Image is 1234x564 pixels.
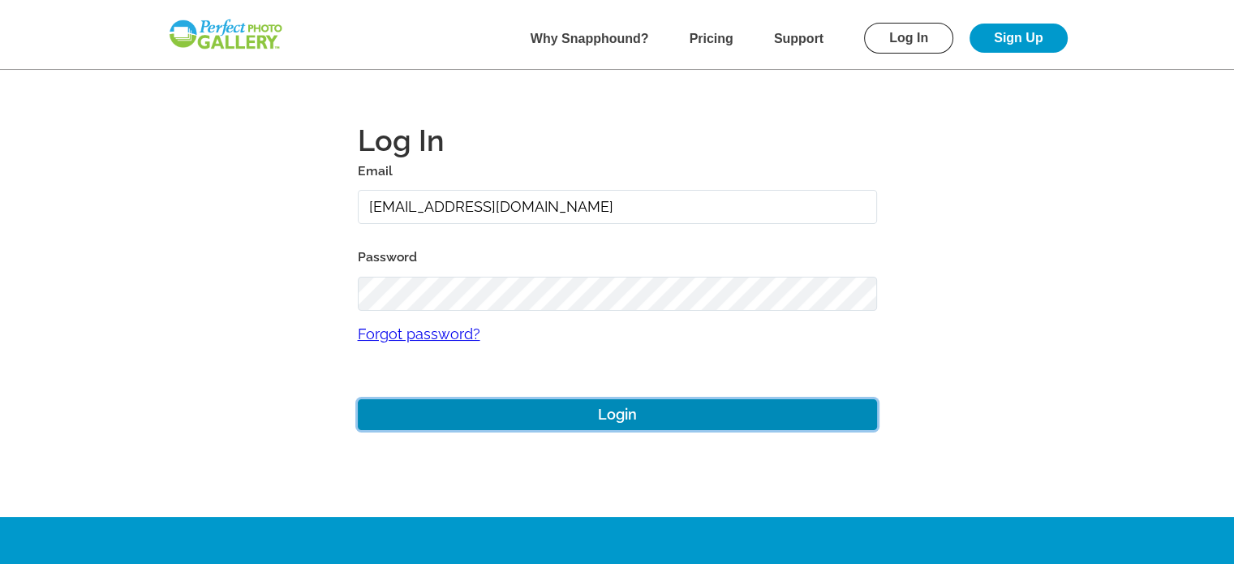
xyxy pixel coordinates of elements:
a: Why Snapphound? [531,32,649,45]
button: Login [358,399,877,431]
a: Sign Up [970,24,1067,53]
img: Snapphound Logo [167,18,284,51]
a: Forgot password? [358,311,877,359]
label: Password [358,246,877,269]
a: Pricing [690,32,733,45]
a: Support [774,32,823,45]
label: Email [358,160,877,183]
h1: Log In [358,121,877,160]
a: Log In [864,23,953,54]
